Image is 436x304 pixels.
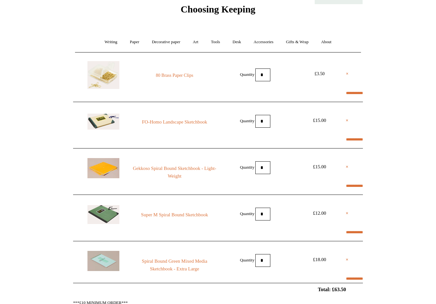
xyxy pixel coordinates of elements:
img: FO-Homo Landscape Sketchbook [87,114,119,130]
label: Quantity [240,211,255,216]
div: £12.00 [305,210,334,217]
a: Gifts & Wrap [280,34,314,51]
div: £15.00 [305,117,334,124]
label: Quantity [240,118,255,123]
a: × [346,163,349,171]
a: Writing [99,34,123,51]
a: Decorative paper [146,34,186,51]
label: Quantity [240,165,255,170]
a: Super M Spiral Bound Sketchbook [131,211,218,219]
a: Accessories [248,34,279,51]
a: Tools [205,34,226,51]
a: Art [187,34,204,51]
img: 80 Brass Paper Clips [87,61,119,89]
div: £18.00 [305,256,334,264]
a: Choosing Keeping [181,9,255,14]
a: Gekkoso Spiral Bound Sketchbook - Light-Weight [131,165,218,180]
a: Spiral Bound Green Mixed Media Sketchbook - Extra Large [131,258,218,273]
div: £3.50 [305,70,334,78]
div: £15.00 [305,163,334,171]
a: 80 Brass Paper Clips [131,72,218,80]
span: Choosing Keeping [181,4,255,15]
a: FO-Homo Landscape Sketchbook [131,118,218,126]
a: × [346,117,349,124]
a: × [346,256,349,264]
a: × [346,70,349,78]
a: About [315,34,337,51]
a: Paper [124,34,145,51]
a: Desk [227,34,247,51]
img: Super M Spiral Bound Sketchbook [87,205,119,224]
img: Gekkoso Spiral Bound Sketchbook - Light-Weight [87,158,119,179]
h2: Total: £63.50 [58,287,378,293]
a: × [346,210,349,217]
label: Quantity [240,258,255,262]
img: Spiral Bound Green Mixed Media Sketchbook - Extra Large [87,251,119,271]
label: Quantity [240,72,255,77]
